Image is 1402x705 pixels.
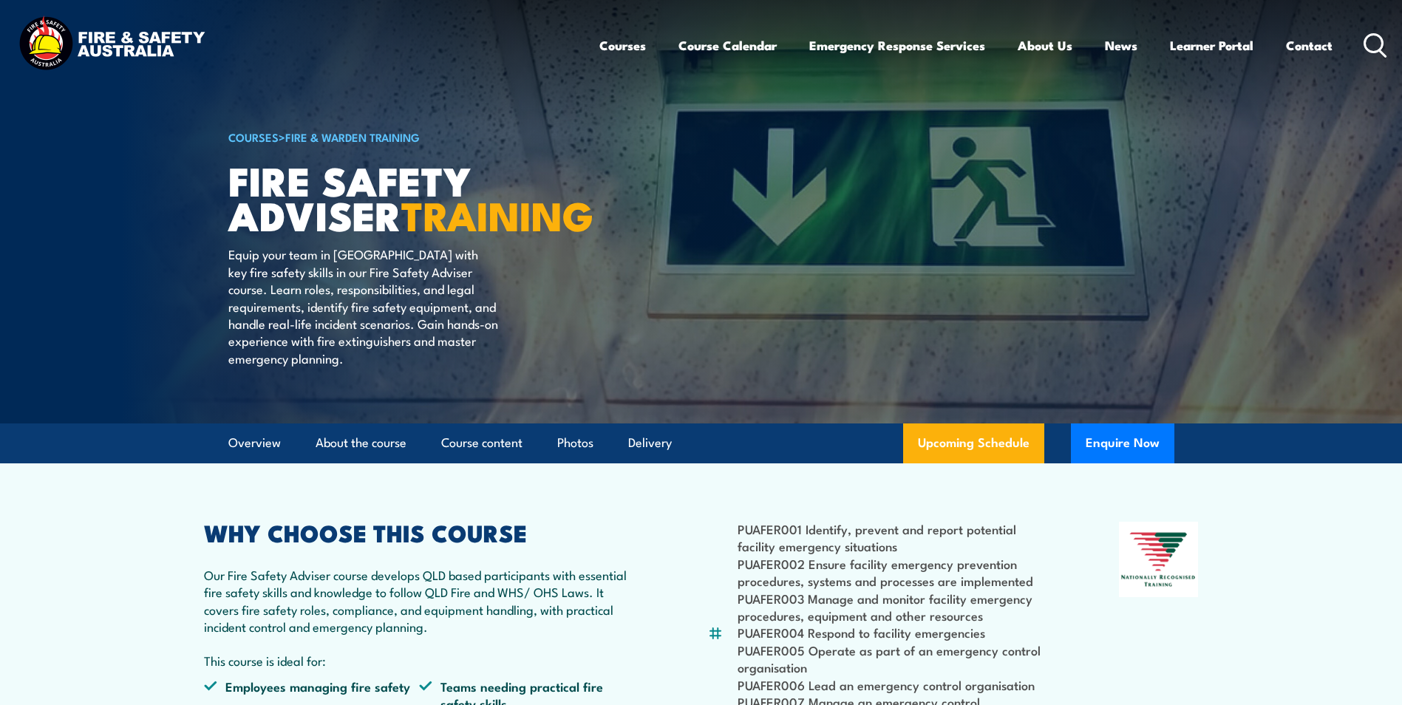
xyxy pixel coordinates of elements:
a: About Us [1018,26,1072,65]
a: COURSES [228,129,279,145]
a: Photos [557,423,593,463]
a: Course content [441,423,523,463]
p: Equip your team in [GEOGRAPHIC_DATA] with key fire safety skills in our Fire Safety Adviser cours... [228,245,498,367]
h1: FIRE SAFETY ADVISER [228,163,593,231]
h6: > [228,128,593,146]
a: Courses [599,26,646,65]
a: Learner Portal [1170,26,1253,65]
a: Contact [1286,26,1333,65]
a: Upcoming Schedule [903,423,1044,463]
strong: TRAINING [401,183,593,245]
p: This course is ideal for: [204,652,636,669]
a: Delivery [628,423,672,463]
a: Overview [228,423,281,463]
a: About the course [316,423,406,463]
li: PUAFER006 Lead an emergency control organisation [738,676,1047,693]
li: PUAFER004 Respond to facility emergencies [738,624,1047,641]
li: PUAFER002 Ensure facility emergency prevention procedures, systems and processes are implemented [738,555,1047,590]
a: Fire & Warden Training [285,129,420,145]
img: Nationally Recognised Training logo. [1119,522,1199,597]
li: PUAFER005 Operate as part of an emergency control organisation [738,641,1047,676]
a: Emergency Response Services [809,26,985,65]
li: PUAFER001 Identify, prevent and report potential facility emergency situations [738,520,1047,555]
li: PUAFER003 Manage and monitor facility emergency procedures, equipment and other resources [738,590,1047,624]
p: Our Fire Safety Adviser course develops QLD based participants with essential fire safety skills ... [204,566,636,636]
a: Course Calendar [678,26,777,65]
a: News [1105,26,1137,65]
button: Enquire Now [1071,423,1174,463]
h2: WHY CHOOSE THIS COURSE [204,522,636,542]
